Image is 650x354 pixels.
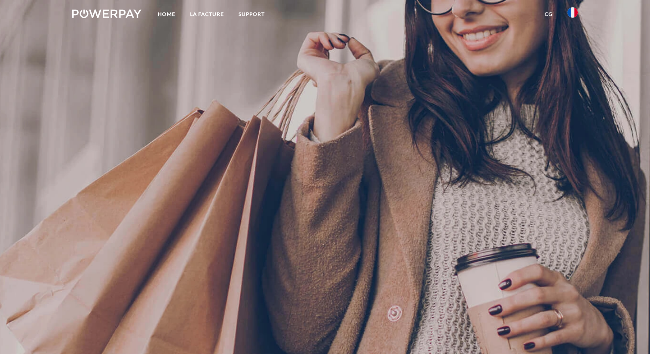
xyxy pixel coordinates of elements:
[150,6,183,22] a: Home
[231,6,272,22] a: Support
[72,9,141,18] img: logo-powerpay-white.svg
[537,6,560,22] a: CG
[183,6,231,22] a: LA FACTURE
[567,7,578,18] img: fr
